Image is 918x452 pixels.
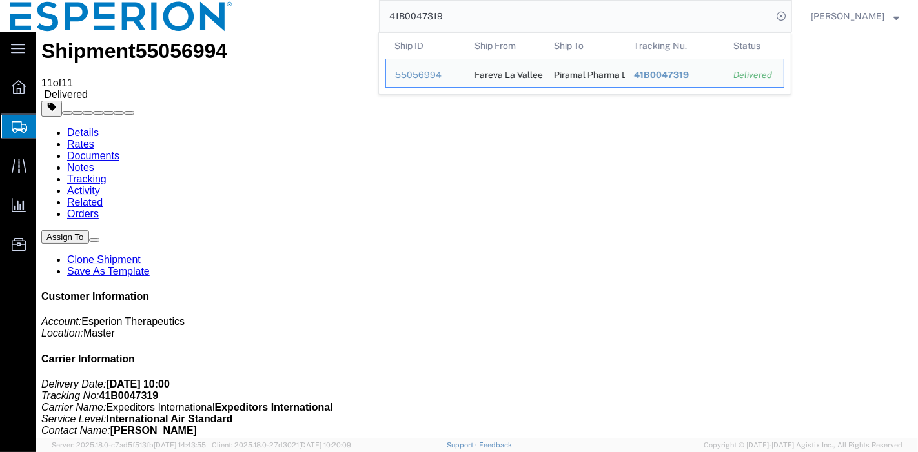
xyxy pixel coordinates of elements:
th: Ship To [545,33,625,59]
i: Delivery Date: [5,346,70,357]
th: Ship From [465,33,546,59]
span: Expeditors International [70,369,178,380]
th: Status [724,33,784,59]
i: Service Level: [5,381,70,392]
i: Contact Name: [5,393,74,404]
iframe: FS Legacy Container [36,32,918,438]
div: Fareva La Vallee [474,59,536,87]
b: [DATE] 10:00 [70,346,133,357]
button: [PERSON_NAME] [810,8,900,24]
b: 41B0047319 [63,358,123,369]
b: Expeditors International [179,369,297,380]
span: Server: 2025.18.0-c7ad5f513fb [52,441,206,449]
th: Tracking Nu. [625,33,725,59]
span: Esperion Therapeutics [45,284,148,295]
span: [DATE] 10:20:09 [299,441,351,449]
a: Feedback [479,441,512,449]
a: Support [447,441,479,449]
span: Client: 2025.18.0-27d3021 [212,441,351,449]
div: 55056994 [395,68,456,82]
div: 41B0047319 [634,68,716,82]
i: Tracking No: [5,358,63,369]
table: Search Results [385,33,791,94]
span: 41B0047319 [634,70,689,80]
span: [DATE] 14:43:55 [154,441,206,449]
i: Location: [5,295,47,306]
input: Search for shipment number, reference number [380,1,772,32]
b: International Air Standard [70,381,197,392]
b: [PHONE_NUMBER] [59,404,154,415]
span: Alexandra Breaux [811,9,884,23]
th: Ship ID [385,33,465,59]
h4: Carrier Information [5,321,877,333]
div: Piramal Pharma Limited - PTP [554,59,616,87]
i: Carrier Name: [5,369,70,380]
div: Delivered [733,68,775,82]
span: Copyright © [DATE]-[DATE] Agistix Inc., All Rights Reserved [704,440,903,451]
i: Contact No: [5,404,59,415]
b: [PERSON_NAME] [74,393,161,404]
